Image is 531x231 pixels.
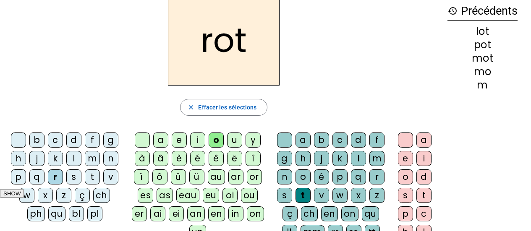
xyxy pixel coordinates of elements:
div: ai [150,206,165,221]
div: ë [227,151,242,166]
div: c [332,132,348,148]
div: or [247,169,262,184]
div: p [11,169,26,184]
div: pl [87,206,102,221]
div: a [296,132,311,148]
div: in [228,206,243,221]
div: w [332,188,348,203]
div: eu [203,188,219,203]
div: v [103,169,118,184]
div: o [398,169,413,184]
div: ou [241,188,258,203]
div: k [48,151,63,166]
div: en [321,206,338,221]
div: qu [362,206,379,221]
div: x [38,188,53,203]
div: b [314,132,329,148]
div: es [138,188,153,203]
div: î [246,151,261,166]
div: f [369,132,385,148]
div: r [369,169,385,184]
div: j [314,151,329,166]
div: e [172,132,187,148]
div: er [132,206,147,221]
div: an [187,206,205,221]
div: ï [134,169,149,184]
div: pot [447,40,518,50]
div: ü [189,169,204,184]
div: û [171,169,186,184]
div: r [48,169,63,184]
div: ch [301,206,318,221]
div: e [398,151,413,166]
div: on [247,206,264,221]
div: h [11,151,26,166]
div: b [29,132,44,148]
div: ch [93,188,110,203]
div: n [103,151,118,166]
div: y [246,132,261,148]
div: s [66,169,81,184]
div: l [66,151,81,166]
div: s [398,188,413,203]
div: â [153,151,168,166]
div: o [296,169,311,184]
h3: Précédents [447,2,518,21]
div: bl [69,206,84,221]
div: m [447,80,518,90]
div: q [29,169,44,184]
div: m [369,151,385,166]
div: mo [447,67,518,77]
div: s [277,188,292,203]
div: v [314,188,329,203]
mat-icon: history [447,6,458,16]
div: oi [222,188,238,203]
div: è [172,151,187,166]
div: au [208,169,225,184]
div: ê [209,151,224,166]
div: i [190,132,205,148]
div: ar [228,169,243,184]
div: q [351,169,366,184]
div: p [332,169,348,184]
div: f [85,132,100,148]
div: z [369,188,385,203]
div: d [416,169,432,184]
div: ô [152,169,167,184]
div: a [153,132,168,148]
div: t [416,188,432,203]
div: k [332,151,348,166]
div: qu [48,206,65,221]
div: l [351,151,366,166]
div: c [48,132,63,148]
div: d [351,132,366,148]
div: o [209,132,224,148]
span: Effacer les sélections [198,102,256,112]
div: eau [176,188,199,203]
div: g [277,151,292,166]
div: ei [169,206,184,221]
div: n [277,169,292,184]
div: w [19,188,34,203]
div: i [416,151,432,166]
div: on [341,206,358,221]
div: mot [447,53,518,63]
div: c [416,206,432,221]
div: as [157,188,173,203]
div: h [296,151,311,166]
button: Effacer les sélections [180,99,267,116]
div: à [135,151,150,166]
div: en [208,206,225,221]
div: m [85,151,100,166]
div: z [56,188,71,203]
div: lot [447,26,518,36]
div: u [227,132,242,148]
div: x [351,188,366,203]
div: d [66,132,81,148]
div: j [29,151,44,166]
div: a [416,132,432,148]
div: ph [27,206,45,221]
div: ç [75,188,90,203]
div: p [398,206,413,221]
div: t [85,169,100,184]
